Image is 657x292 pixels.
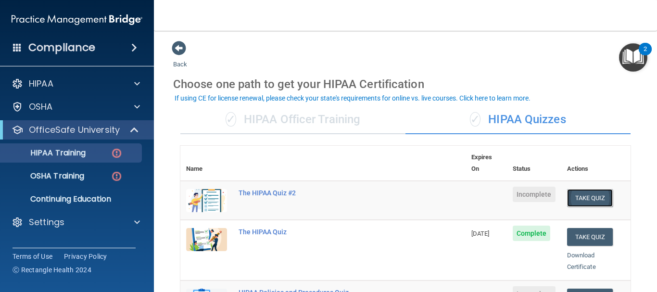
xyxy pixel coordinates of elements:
[13,252,52,261] a: Terms of Use
[239,228,417,236] div: The HIPAA Quiz
[111,147,123,159] img: danger-circle.6113f641.png
[175,95,531,102] div: If using CE for license renewal, please check your state's requirements for online vs. live cours...
[226,112,236,127] span: ✓
[619,43,647,72] button: Open Resource Center, 2 new notifications
[29,124,120,136] p: OfficeSafe University
[29,101,53,113] p: OSHA
[12,216,140,228] a: Settings
[12,78,140,89] a: HIPAA
[173,93,532,103] button: If using CE for license renewal, please check your state's requirements for online vs. live cours...
[239,189,417,197] div: The HIPAA Quiz #2
[513,226,551,241] span: Complete
[561,146,631,181] th: Actions
[13,265,91,275] span: Ⓒ Rectangle Health 2024
[12,10,142,29] img: PMB logo
[513,187,556,202] span: Incomplete
[6,194,138,204] p: Continuing Education
[180,105,405,134] div: HIPAA Officer Training
[567,189,613,207] button: Take Quiz
[6,148,86,158] p: HIPAA Training
[466,146,507,181] th: Expires On
[405,105,631,134] div: HIPAA Quizzes
[180,146,233,181] th: Name
[12,124,139,136] a: OfficeSafe University
[12,101,140,113] a: OSHA
[644,49,647,62] div: 2
[470,112,480,127] span: ✓
[173,70,638,98] div: Choose one path to get your HIPAA Certification
[64,252,107,261] a: Privacy Policy
[29,78,53,89] p: HIPAA
[567,228,613,246] button: Take Quiz
[28,41,95,54] h4: Compliance
[6,171,84,181] p: OSHA Training
[471,230,490,237] span: [DATE]
[173,49,187,68] a: Back
[567,252,596,270] a: Download Certificate
[111,170,123,182] img: danger-circle.6113f641.png
[29,216,64,228] p: Settings
[507,146,561,181] th: Status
